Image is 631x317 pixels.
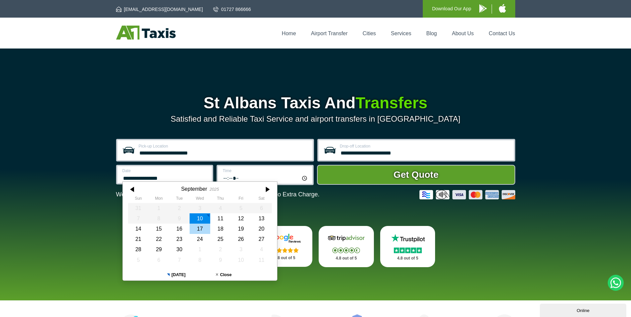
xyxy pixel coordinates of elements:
[116,95,515,111] h1: St Albans Taxis And
[282,31,296,36] a: Home
[128,224,149,234] div: 14 September 2025
[419,190,515,199] img: Credit And Debit Cards
[340,144,510,148] label: Drop-off Location
[169,224,190,234] div: 16 September 2025
[231,234,251,244] div: 26 September 2025
[190,196,210,203] th: Wednesday
[152,269,200,280] button: [DATE]
[169,213,190,224] div: 09 September 2025
[128,213,149,224] div: 07 September 2025
[231,213,251,224] div: 12 September 2025
[231,244,251,255] div: 03 October 2025
[363,31,376,36] a: Cities
[148,213,169,224] div: 08 September 2025
[128,203,149,213] div: 31 August 2025
[394,248,422,253] img: Stars
[128,244,149,255] div: 28 September 2025
[251,213,272,224] div: 13 September 2025
[169,203,190,213] div: 02 September 2025
[251,203,272,213] div: 06 September 2025
[265,233,305,243] img: Google
[251,255,272,265] div: 11 October 2025
[271,248,299,253] img: Stars
[489,31,515,36] a: Contact Us
[190,203,210,213] div: 03 September 2025
[499,4,506,13] img: A1 Taxis iPhone App
[122,169,208,173] label: Date
[231,224,251,234] div: 19 September 2025
[181,186,207,192] div: September
[210,224,231,234] div: 18 September 2025
[209,187,219,192] div: 2025
[210,213,231,224] div: 11 September 2025
[210,196,231,203] th: Thursday
[116,26,176,40] img: A1 Taxis St Albans LTD
[190,213,210,224] div: 10 September 2025
[116,191,320,198] p: We Now Accept Card & Contactless Payment In
[380,226,435,267] a: Trustpilot Stars 4.8 out of 5
[190,234,210,244] div: 24 September 2025
[169,255,190,265] div: 07 October 2025
[190,244,210,255] div: 01 October 2025
[311,31,348,36] a: Airport Transfer
[210,244,231,255] div: 02 October 2025
[128,234,149,244] div: 21 September 2025
[231,203,251,213] div: 05 September 2025
[326,233,366,243] img: Tripadvisor
[200,269,247,280] button: Close
[210,255,231,265] div: 09 October 2025
[426,31,437,36] a: Blog
[264,254,305,262] p: 4.8 out of 5
[116,6,203,13] a: [EMAIL_ADDRESS][DOMAIN_NAME]
[251,224,272,234] div: 20 September 2025
[251,244,272,255] div: 04 October 2025
[128,196,149,203] th: Sunday
[148,234,169,244] div: 22 September 2025
[190,255,210,265] div: 08 October 2025
[169,196,190,203] th: Tuesday
[319,226,374,267] a: Tripadvisor Stars 4.8 out of 5
[540,302,628,317] iframe: chat widget
[388,233,428,243] img: Trustpilot
[479,4,487,13] img: A1 Taxis Android App
[148,203,169,213] div: 01 September 2025
[332,248,360,253] img: Stars
[169,234,190,244] div: 23 September 2025
[388,254,428,263] p: 4.8 out of 5
[243,191,319,198] span: The Car at No Extra Charge.
[148,255,169,265] div: 06 October 2025
[356,94,427,112] span: Transfers
[223,169,308,173] label: Time
[326,254,367,263] p: 4.8 out of 5
[231,255,251,265] div: 10 October 2025
[391,31,411,36] a: Services
[251,196,272,203] th: Saturday
[148,196,169,203] th: Monday
[251,234,272,244] div: 27 September 2025
[139,144,309,148] label: Pick-up Location
[169,244,190,255] div: 30 September 2025
[231,196,251,203] th: Friday
[452,31,474,36] a: About Us
[210,234,231,244] div: 25 September 2025
[148,224,169,234] div: 15 September 2025
[116,114,515,124] p: Satisfied and Reliable Taxi Service and airport transfers in [GEOGRAPHIC_DATA]
[213,6,251,13] a: 01727 866666
[432,5,471,13] p: Download Our App
[128,255,149,265] div: 05 October 2025
[257,226,312,267] a: Google Stars 4.8 out of 5
[210,203,231,213] div: 04 September 2025
[148,244,169,255] div: 29 September 2025
[190,224,210,234] div: 17 September 2025
[317,165,515,185] button: Get Quote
